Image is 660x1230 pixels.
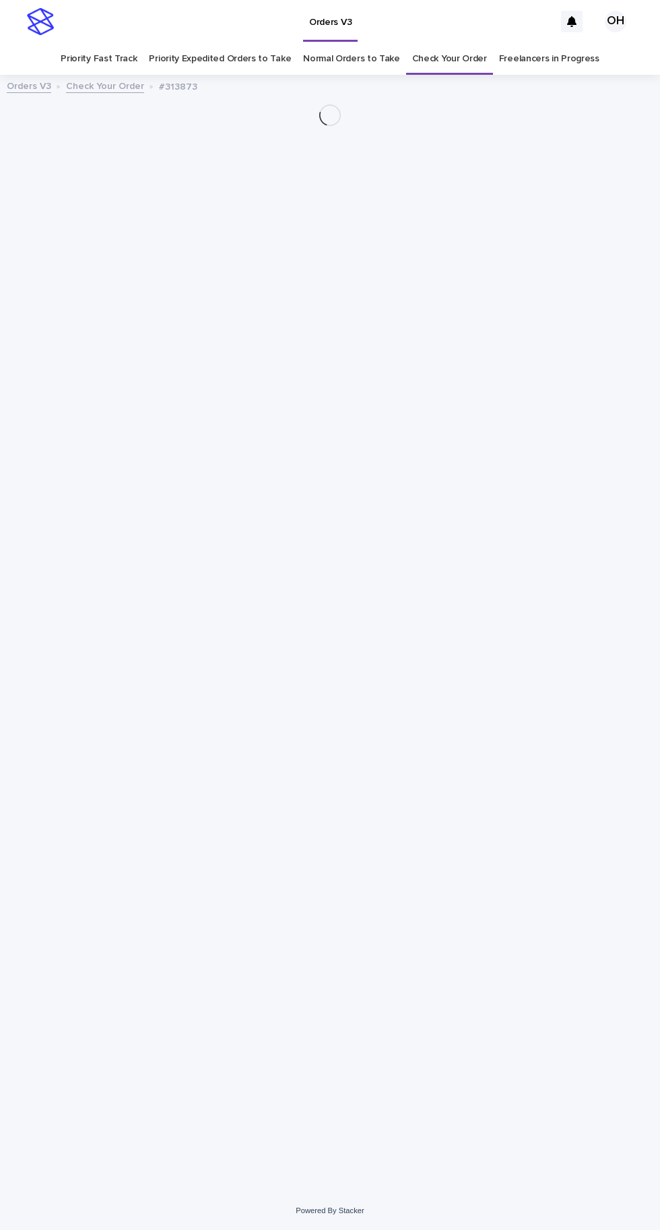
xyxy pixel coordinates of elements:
a: Priority Fast Track [61,43,137,75]
a: Check Your Order [412,43,487,75]
a: Powered By Stacker [296,1206,364,1214]
div: OH [605,11,626,32]
a: Orders V3 [7,78,51,93]
img: stacker-logo-s-only.png [27,8,54,35]
a: Freelancers in Progress [499,43,599,75]
p: #313873 [159,78,197,93]
a: Priority Expedited Orders to Take [149,43,291,75]
a: Normal Orders to Take [303,43,400,75]
a: Check Your Order [66,78,144,93]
